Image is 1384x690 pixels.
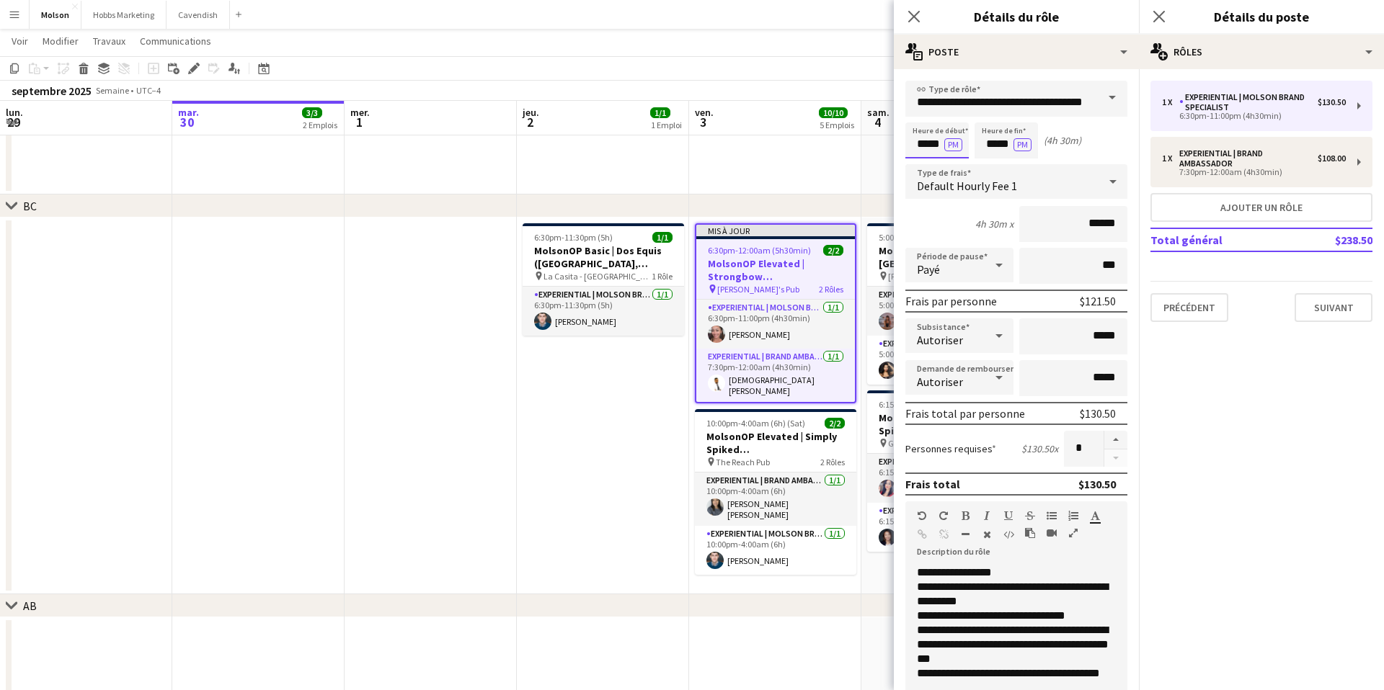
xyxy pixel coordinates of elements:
[820,120,854,130] div: 5 Emplois
[1025,510,1035,521] button: Barrer
[982,510,992,521] button: Italique
[6,32,34,50] a: Voir
[534,232,613,243] span: 6:30pm-11:30pm (5h)
[894,35,1139,69] div: Poste
[1013,138,1032,151] button: PM
[867,411,1029,437] h3: MolsonOP Elevated | Simply Spiked (Coquitlam, [GEOGRAPHIC_DATA])
[1068,510,1078,521] button: Liste numérotée
[696,257,855,283] h3: MolsonOP Elevated | Strongbow ([GEOGRAPHIC_DATA], [GEOGRAPHIC_DATA])
[30,1,81,29] button: Molson
[136,85,161,96] div: UTC−4
[520,114,539,130] span: 2
[1090,510,1100,521] button: Couleur du texte
[544,271,652,282] span: La Casita - [GEOGRAPHIC_DATA]
[43,35,79,48] span: Modifier
[695,409,856,575] app-job-card: 10:00pm-4:00am (6h) (Sat)2/2MolsonOP Elevated | Simply Spiked ([GEOGRAPHIC_DATA], [GEOGRAPHIC_DAT...
[1068,527,1078,539] button: Plein écran
[867,223,1029,385] app-job-card: 5:00pm-10:00pm (5h)2/2MolsonOP Elevated | [GEOGRAPHIC_DATA] ([GEOGRAPHIC_DATA], [GEOGRAPHIC_DATA]...
[982,529,992,540] button: Effacer la mise en forme
[867,503,1029,552] app-card-role: Experiential | Molson Brand Specialist1/16:15pm-11:00pm (4h45min)[PERSON_NAME]
[905,442,996,455] label: Personnes requises
[93,35,125,48] span: Travaux
[1162,97,1179,107] div: 1 x
[867,390,1029,552] div: 6:15pm-11:00pm (4h45min)2/2MolsonOP Elevated | Simply Spiked (Coquitlam, [GEOGRAPHIC_DATA]) Golde...
[905,477,960,491] div: Frais total
[867,106,890,119] span: sam.
[1104,431,1127,449] button: Augmenter
[1080,294,1116,308] div: $121.50
[879,399,981,410] span: 6:15pm-11:00pm (4h45min)
[696,300,855,349] app-card-role: Experiential | Molson Brand Specialist1/16:30pm-11:00pm (4h30min)[PERSON_NAME]
[1080,406,1116,421] div: $130.50
[23,199,37,213] div: BC
[134,32,217,50] a: Communications
[23,599,37,613] div: AB
[820,457,845,467] span: 2 Rôles
[960,510,970,521] button: Gras
[706,418,805,429] span: 10:00pm-4:00am (6h) (Sat)
[865,114,890,130] span: 4
[917,375,963,389] span: Autoriser
[917,262,940,277] span: Payé
[696,225,855,236] div: Mis à jour
[1318,97,1346,107] div: $130.50
[894,7,1139,26] h3: Détails du rôle
[888,438,957,449] span: Golden Parrots Pub
[708,245,823,256] span: 6:30pm-12:00am (5h30min) (Sat)
[348,114,370,130] span: 1
[1179,148,1318,169] div: Experiential | Brand Ambassador
[917,510,927,521] button: Annuler
[523,287,684,336] app-card-role: Experiential | Molson Brand Specialist1/16:30pm-11:30pm (5h)[PERSON_NAME]
[4,114,23,130] span: 29
[12,35,28,48] span: Voir
[1295,293,1372,322] button: Suivant
[140,35,211,48] span: Communications
[1025,527,1035,539] button: Coller comme texte brut
[651,120,682,130] div: 1 Emploi
[716,457,770,467] span: The Reach Pub
[867,244,1029,270] h3: MolsonOP Elevated | [GEOGRAPHIC_DATA] ([GEOGRAPHIC_DATA], [GEOGRAPHIC_DATA])
[1150,193,1372,222] button: Ajouter un rôle
[867,454,1029,503] app-card-role: Experiential | Brand Ambassador1/16:15pm-11:00pm (4h45min)[PERSON_NAME]
[1162,169,1346,176] div: 7:30pm-12:00am (4h30min)
[1047,527,1057,539] button: Insérer la vidéo
[1003,510,1013,521] button: Souligner
[350,106,370,119] span: mer.
[693,114,714,130] span: 3
[81,1,167,29] button: Hobbs Marketing
[178,106,199,119] span: mar.
[917,333,963,347] span: Autoriser
[167,1,230,29] button: Cavendish
[12,84,92,98] div: septembre 2025
[695,106,714,119] span: ven.
[1295,228,1372,251] td: $238.50
[6,106,23,119] span: lun.
[825,418,845,429] span: 2/2
[975,218,1013,230] div: 4h 30m x
[905,406,1025,421] div: Frais total par personne
[303,120,337,130] div: 2 Emplois
[939,510,949,521] button: Rétablir
[302,107,322,118] span: 3/3
[1078,477,1116,491] div: $130.50
[1318,153,1346,163] div: $108.00
[695,526,856,575] app-card-role: Experiential | Molson Brand Specialist1/110:00pm-4:00am (6h)[PERSON_NAME]
[905,294,997,308] div: Frais par personne
[879,232,957,243] span: 5:00pm-10:00pm (5h)
[37,32,84,50] a: Modifier
[960,529,970,540] button: Ligne horizontale
[1150,293,1228,322] button: Précédent
[1139,7,1384,26] h3: Détails du poste
[867,287,1029,336] app-card-role: Experiential | Brand Ambassador1/15:00pm-10:00pm (5h)[PERSON_NAME]
[176,114,199,130] span: 30
[1044,134,1081,147] div: (4h 30m)
[1162,112,1346,120] div: 6:30pm-11:00pm (4h30min)
[1179,92,1318,112] div: Experiential | Molson Brand Specialist
[867,336,1029,385] app-card-role: Experiential | Molson Brand Specialist1/15:00pm-10:00pm (5h)[PERSON_NAME]
[888,271,949,282] span: [PERSON_NAME]
[823,245,843,256] span: 2/2
[695,223,856,403] app-job-card: Mis à jour6:30pm-12:00am (5h30min) (Sat)2/2MolsonOP Elevated | Strongbow ([GEOGRAPHIC_DATA], [GEO...
[695,472,856,526] app-card-role: Experiential | Brand Ambassador1/110:00pm-4:00am (6h)[PERSON_NAME] [PERSON_NAME]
